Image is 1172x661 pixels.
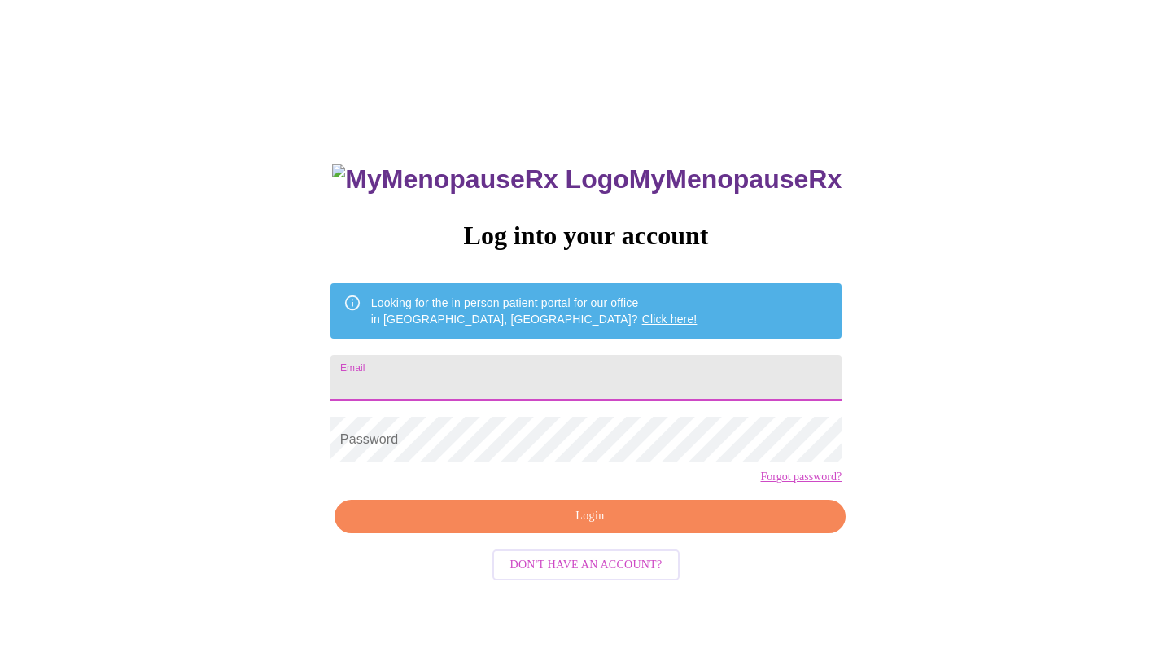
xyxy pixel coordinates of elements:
button: Don't have an account? [492,549,680,581]
button: Login [335,500,846,533]
img: MyMenopauseRx Logo [332,164,628,195]
a: Don't have an account? [488,557,684,571]
a: Click here! [642,313,698,326]
h3: Log into your account [330,221,842,251]
div: Looking for the in person patient portal for our office in [GEOGRAPHIC_DATA], [GEOGRAPHIC_DATA]? [371,288,698,334]
span: Login [353,506,827,527]
h3: MyMenopauseRx [332,164,842,195]
a: Forgot password? [760,471,842,484]
span: Don't have an account? [510,555,663,576]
